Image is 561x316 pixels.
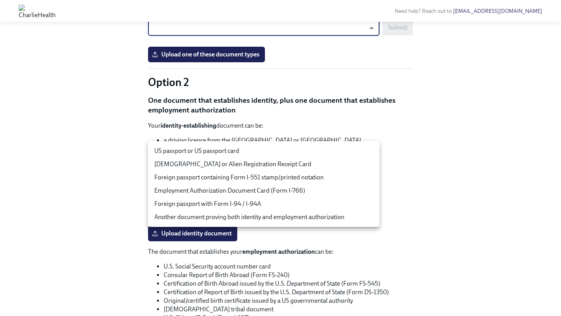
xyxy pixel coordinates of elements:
li: Another document proving both identity and employment authorization [148,211,379,224]
li: Foreign passport containing Form I-551 stamp/printed notation [148,171,379,184]
li: [DEMOGRAPHIC_DATA] or Alien Registration Receipt Card [148,158,379,171]
li: Employment Authorization Document Card (Form I-766) [148,184,379,197]
li: US passport or US passport card [148,144,379,158]
li: Foreign passport with Form I-94 / I-94A [148,197,379,211]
